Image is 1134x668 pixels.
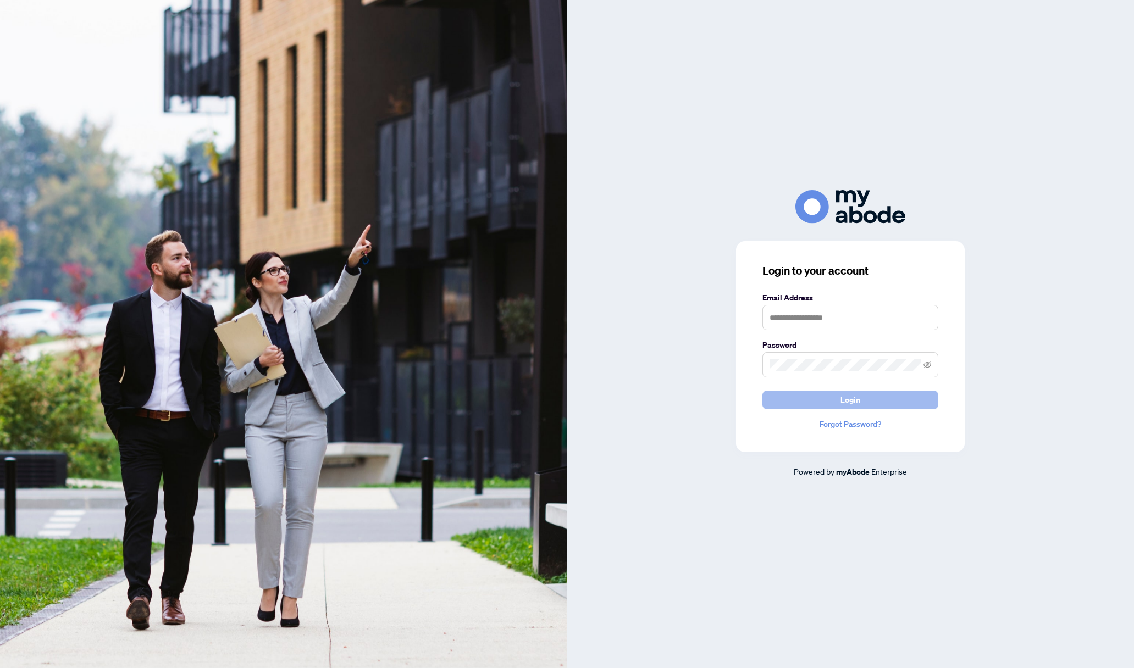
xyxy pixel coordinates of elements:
[762,391,938,409] button: Login
[840,391,860,409] span: Login
[762,292,938,304] label: Email Address
[794,466,834,476] span: Powered by
[762,339,938,351] label: Password
[795,190,905,224] img: ma-logo
[762,263,938,279] h3: Login to your account
[923,361,931,369] span: eye-invisible
[762,418,938,430] a: Forgot Password?
[871,466,907,476] span: Enterprise
[836,466,870,478] a: myAbode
